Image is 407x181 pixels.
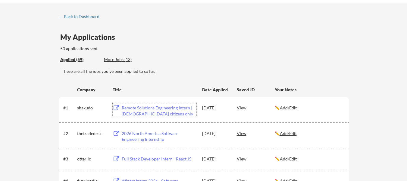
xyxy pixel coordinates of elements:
[104,57,148,63] div: These are job applications we think you'd be a good fit for, but couldn't apply you to automatica...
[237,128,275,139] div: View
[77,105,107,111] div: shakudo
[59,14,104,20] a: ← Back to Dashboard
[275,156,343,162] div: ✏️
[60,57,99,63] div: Applied (59)
[237,153,275,164] div: View
[122,105,196,117] div: Remote Solutions Engineering Intern | [DEMOGRAPHIC_DATA] citizens only
[60,46,177,52] div: 50 applications sent
[275,87,343,93] div: Your Notes
[202,131,229,137] div: [DATE]
[275,105,343,111] div: ✏️
[275,131,343,137] div: ✏️
[280,156,297,161] u: Add/Edit
[77,156,107,162] div: otterllc
[63,156,75,162] div: #3
[202,87,229,93] div: Date Applied
[280,105,297,110] u: Add/Edit
[59,15,104,19] div: ← Back to Dashboard
[113,87,196,93] div: Title
[280,131,297,136] u: Add/Edit
[62,68,349,74] div: These are all the jobs you've been applied to so far.
[77,87,107,93] div: Company
[202,105,229,111] div: [DATE]
[104,57,148,63] div: More Jobs (13)
[202,156,229,162] div: [DATE]
[77,131,107,137] div: thetradedesk
[122,156,196,162] div: Full Stack Developer Intern - React JS
[122,131,196,142] div: 2026 North America Software Engineering Internship
[63,131,75,137] div: #2
[237,102,275,113] div: View
[60,57,99,63] div: These are all the jobs you've been applied to so far.
[237,84,275,95] div: Saved JD
[60,34,120,41] div: My Applications
[63,105,75,111] div: #1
